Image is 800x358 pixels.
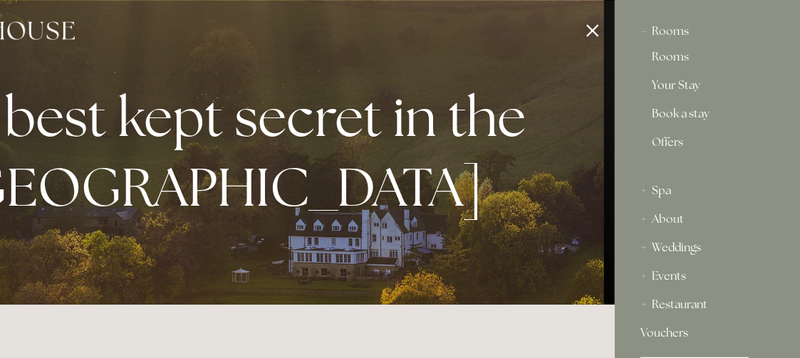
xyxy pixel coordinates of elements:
[652,51,763,68] a: Rooms
[640,17,774,46] div: Rooms
[640,177,774,205] div: Spa
[640,205,774,233] div: About
[652,80,763,97] a: Your Stay
[640,262,774,290] div: Events
[640,319,774,347] a: Vouchers
[640,290,774,319] div: Restaurant
[652,137,763,159] a: Offers
[652,108,763,125] a: Book a stay
[640,233,774,262] div: Weddings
